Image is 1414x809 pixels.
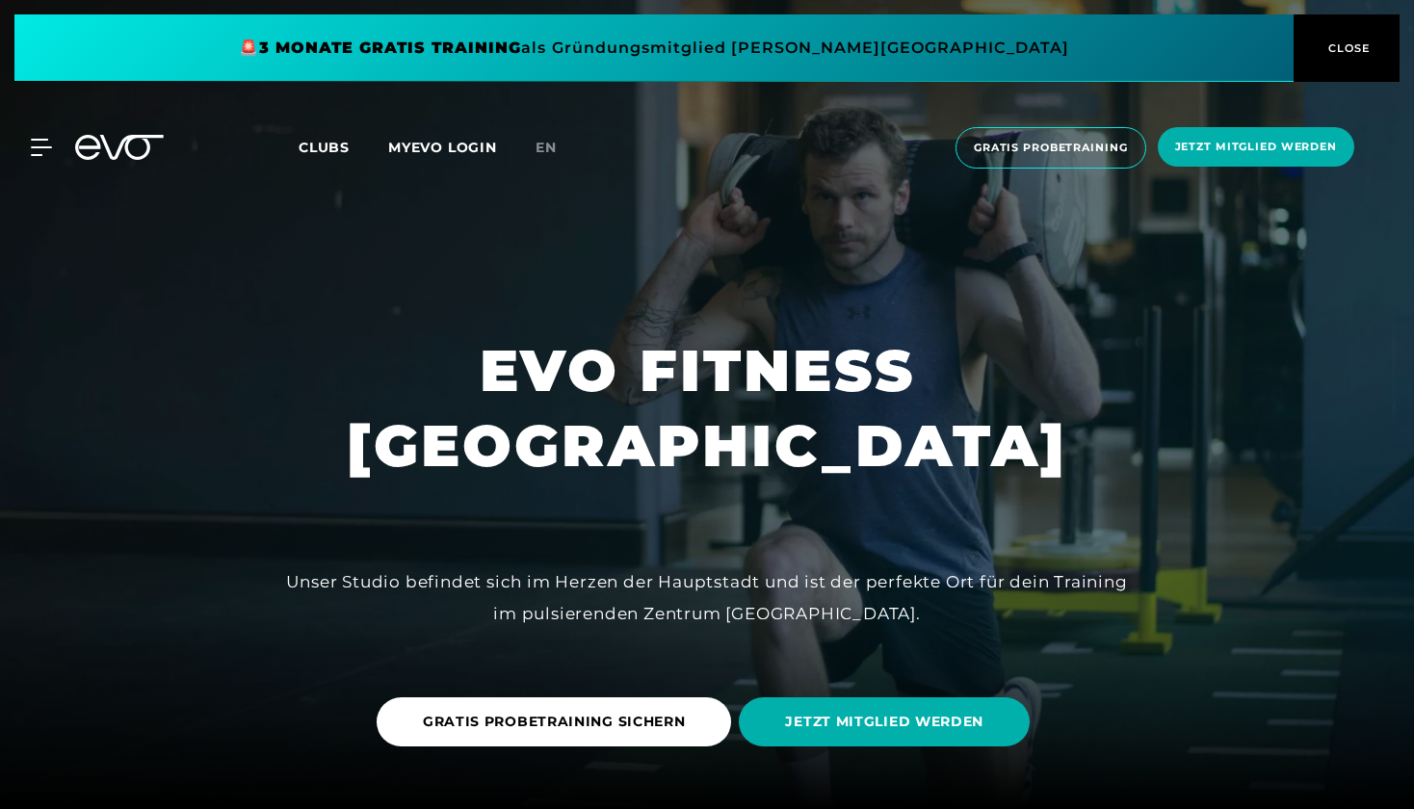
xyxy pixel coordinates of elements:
span: en [536,139,557,156]
span: JETZT MITGLIED WERDEN [785,712,983,732]
a: MYEVO LOGIN [388,139,497,156]
span: GRATIS PROBETRAINING SICHERN [423,712,686,732]
span: CLOSE [1323,39,1371,57]
a: en [536,137,580,159]
div: Unser Studio befindet sich im Herzen der Hauptstadt und ist der perfekte Ort für dein Training im... [274,566,1140,629]
a: Clubs [299,138,388,156]
span: Jetzt Mitglied werden [1175,139,1337,155]
a: Gratis Probetraining [950,127,1152,169]
button: CLOSE [1294,14,1400,82]
h1: EVO FITNESS [GEOGRAPHIC_DATA] [347,333,1067,483]
a: JETZT MITGLIED WERDEN [739,683,1037,761]
a: GRATIS PROBETRAINING SICHERN [377,683,740,761]
span: Clubs [299,139,350,156]
span: Gratis Probetraining [974,140,1128,156]
a: Jetzt Mitglied werden [1152,127,1360,169]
